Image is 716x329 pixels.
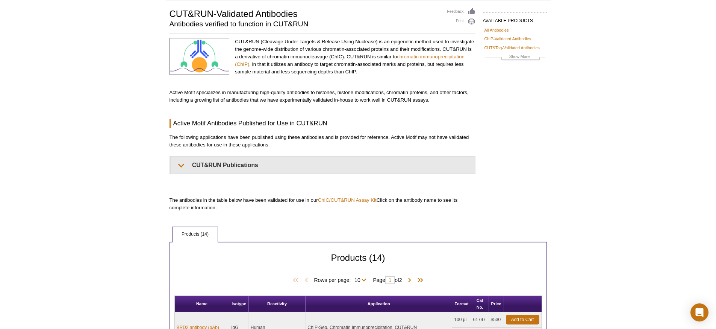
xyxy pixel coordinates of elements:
[170,8,440,19] h1: CUT&RUN-Validated Antibodies
[506,315,539,324] a: Add to Cart
[484,35,531,42] a: ChIP-Validated Antibodies
[306,296,452,312] th: Application
[471,312,489,327] td: 61797
[406,277,413,284] span: Next Page
[452,312,471,327] td: 100 µl
[484,53,545,62] a: Show More
[171,157,475,174] summary: CUT&RUN Publications
[173,227,218,242] a: Products (14)
[303,277,310,284] span: Previous Page
[318,197,377,203] a: ChIC/CUT&RUN Assay Kit
[229,296,249,312] th: Isotype
[452,296,471,312] th: Format
[489,312,504,327] td: $530
[291,277,303,284] span: First Page
[471,296,489,312] th: Cat No.
[489,296,504,312] th: Price
[174,254,542,269] h2: Products (14)
[413,277,425,284] span: Last Page
[170,196,475,212] p: The antibodies in the table below have been validated for use in our Click on the antibody name t...
[447,18,475,26] a: Print
[170,119,475,128] h3: Active Motif Antibodies Published for Use in CUT&RUN
[399,277,402,283] span: 2
[170,38,230,75] img: CUT&Tag
[235,38,475,76] p: CUT&RUN (Cleavage Under Targets & Release Using Nuclease) is an epigenetic method used to investi...
[170,21,440,27] h2: Antibodies verified to function in CUT&RUN
[170,134,475,149] p: The following applications have been published using these antibodies and is provided for referen...
[314,276,369,283] span: Rows per page:
[483,12,547,26] h2: AVAILABLE PRODUCTS
[249,296,306,312] th: Reactivity
[484,27,509,34] a: All Antibodies
[175,296,230,312] th: Name
[690,303,708,321] div: Open Intercom Messenger
[170,89,475,104] p: Active Motif specializes in manufacturing high-quality antibodies to histones, histone modificati...
[369,276,406,284] span: Page of
[447,8,475,16] a: Feedback
[484,44,540,51] a: CUT&Tag-Validated Antibodies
